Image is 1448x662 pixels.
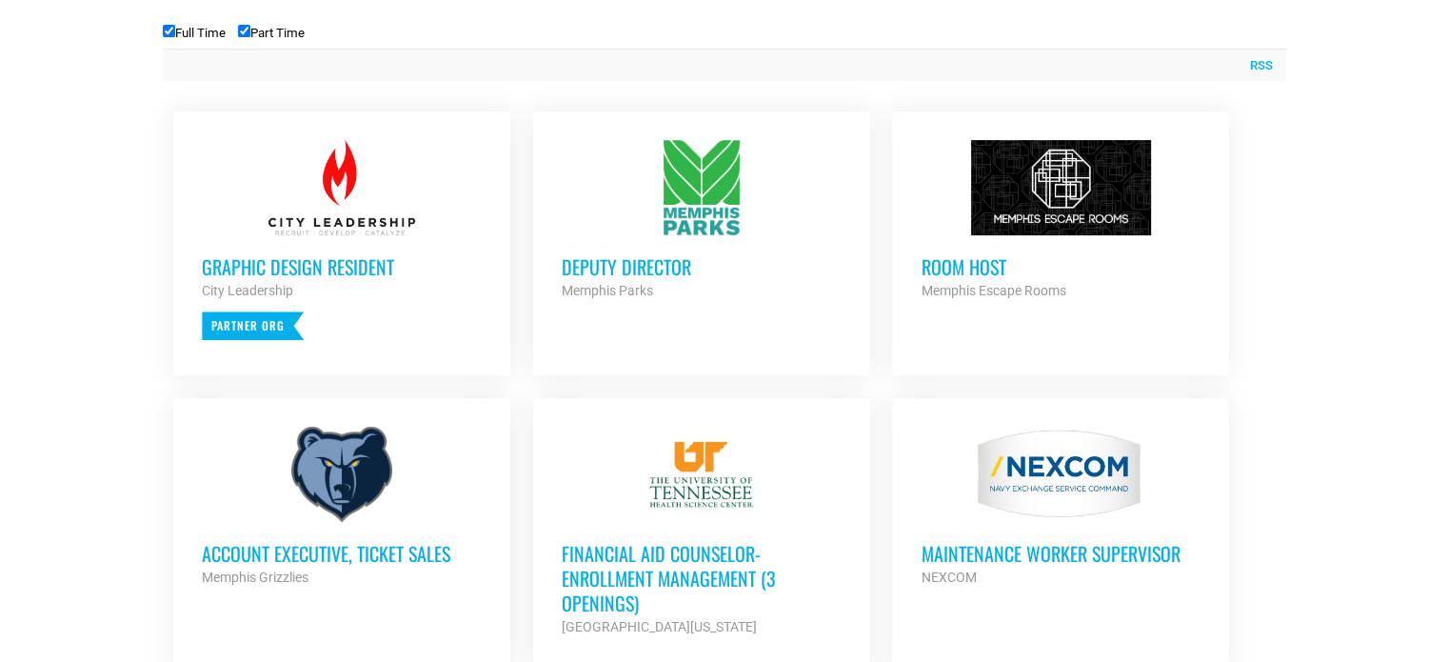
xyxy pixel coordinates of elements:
label: Part Time [238,26,305,40]
strong: [GEOGRAPHIC_DATA][US_STATE] [562,619,757,634]
input: Part Time [238,25,250,37]
h3: Room Host [921,254,1200,279]
a: Room Host Memphis Escape Rooms [892,111,1229,331]
p: Partner Org [202,311,304,340]
a: RSS [1240,56,1273,75]
strong: City Leadership [202,283,293,298]
h3: Financial Aid Counselor-Enrollment Management (3 Openings) [562,541,842,615]
h3: Deputy Director [562,254,842,279]
strong: Memphis Grizzlies [202,570,308,585]
input: Full Time [163,25,175,37]
label: Full Time [163,26,226,40]
a: Account Executive, Ticket Sales Memphis Grizzlies [173,398,510,617]
h3: Account Executive, Ticket Sales [202,541,482,566]
strong: NEXCOM [921,570,976,585]
a: MAINTENANCE WORKER SUPERVISOR NEXCOM [892,398,1229,617]
a: Graphic Design Resident City Leadership Partner Org [173,111,510,369]
a: Deputy Director Memphis Parks [533,111,870,331]
h3: Graphic Design Resident [202,254,482,279]
strong: Memphis Parks [562,283,653,298]
h3: MAINTENANCE WORKER SUPERVISOR [921,541,1200,566]
strong: Memphis Escape Rooms [921,283,1065,298]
